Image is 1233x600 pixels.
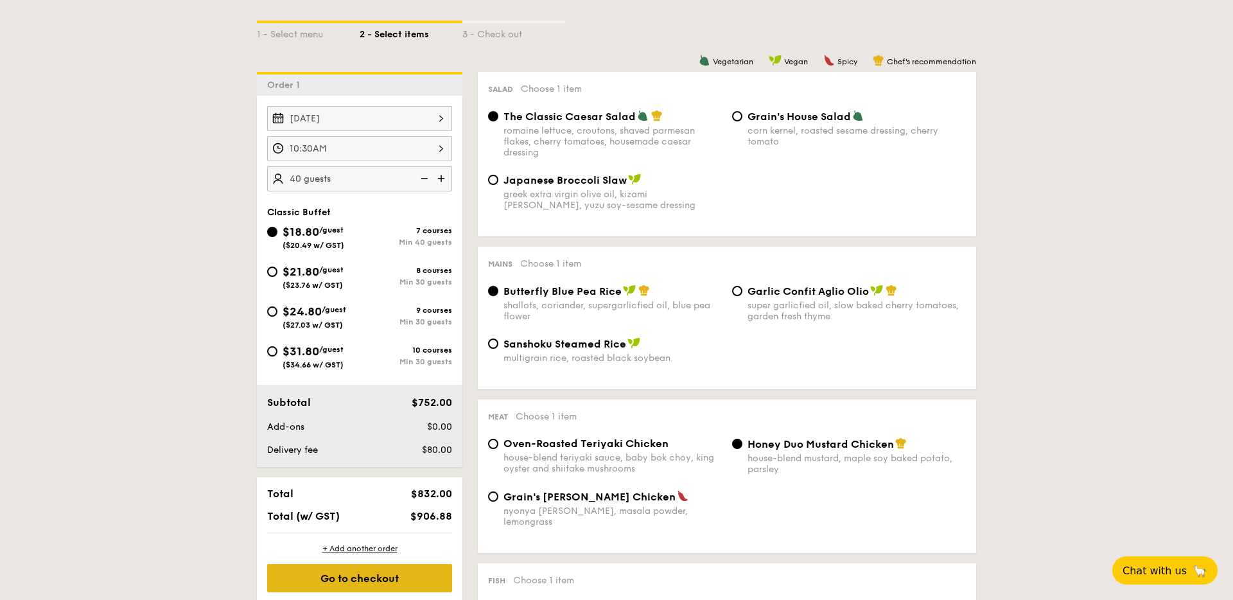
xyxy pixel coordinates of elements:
img: icon-chef-hat.a58ddaea.svg [638,285,650,296]
div: Min 30 guests [360,278,452,287]
img: icon-chef-hat.a58ddaea.svg [651,110,663,121]
img: icon-spicy.37a8142b.svg [823,55,835,66]
div: romaine lettuce, croutons, shaved parmesan flakes, cherry tomatoes, housemade caesar dressing [503,125,722,158]
span: $0.00 [427,421,452,432]
span: $80.00 [422,445,452,455]
span: Grain's [PERSON_NAME] Chicken [503,491,676,503]
input: The Classic Caesar Saladromaine lettuce, croutons, shaved parmesan flakes, cherry tomatoes, house... [488,111,498,121]
div: Go to checkout [267,564,452,592]
span: The Classic Caesar Salad [503,110,636,123]
span: Vegetarian [713,57,753,66]
div: Min 40 guests [360,238,452,247]
input: $18.80/guest($20.49 w/ GST)7 coursesMin 40 guests [267,227,277,237]
span: Choose 1 item [516,411,577,422]
img: icon-vegan.f8ff3823.svg [623,285,636,296]
div: 3 - Check out [462,23,565,41]
div: 10 courses [360,346,452,355]
div: 7 courses [360,226,452,235]
div: corn kernel, roasted sesame dressing, cherry tomato [748,125,966,147]
img: icon-vegan.f8ff3823.svg [628,173,641,185]
span: ($27.03 w/ GST) [283,321,343,330]
span: Add-ons [267,421,304,432]
div: house-blend teriyaki sauce, baby bok choy, king oyster and shiitake mushrooms [503,452,722,474]
div: 2 - Select items [360,23,462,41]
span: Japanese Broccoli Slaw [503,174,627,186]
span: ($34.66 w/ GST) [283,360,344,369]
input: $24.80/guest($27.03 w/ GST)9 coursesMin 30 guests [267,306,277,317]
div: multigrain rice, roasted black soybean [503,353,722,364]
input: Event date [267,106,452,131]
span: Choose 1 item [520,258,581,269]
span: Vegan [784,57,808,66]
img: icon-vegan.f8ff3823.svg [769,55,782,66]
span: ($20.49 w/ GST) [283,241,344,250]
div: + Add another order [267,543,452,554]
span: Total [267,488,293,500]
input: Honey Duo Mustard Chickenhouse-blend mustard, maple soy baked potato, parsley [732,439,742,449]
span: ($23.76 w/ GST) [283,281,343,290]
input: $21.80/guest($23.76 w/ GST)8 coursesMin 30 guests [267,267,277,277]
div: Min 30 guests [360,317,452,326]
input: Number of guests [267,166,452,191]
img: icon-chef-hat.a58ddaea.svg [895,437,907,449]
span: Subtotal [267,396,311,409]
img: icon-reduce.1d2dbef1.svg [414,166,433,191]
span: Choose 1 item [521,84,582,94]
span: Grain's House Salad [748,110,851,123]
div: shallots, coriander, supergarlicfied oil, blue pea flower [503,300,722,322]
button: Chat with us🦙 [1112,556,1218,585]
span: Chef's recommendation [887,57,976,66]
div: Min 30 guests [360,357,452,366]
span: $24.80 [283,304,322,319]
span: Mains [488,260,512,269]
span: Salad [488,85,513,94]
span: Butterfly Blue Pea Rice [503,285,622,297]
span: 🦙 [1192,563,1207,578]
span: Order 1 [267,80,305,91]
div: 1 - Select menu [257,23,360,41]
span: $832.00 [411,488,452,500]
span: Total (w/ GST) [267,510,340,522]
div: 8 courses [360,266,452,275]
span: $31.80 [283,344,319,358]
div: house-blend mustard, maple soy baked potato, parsley [748,453,966,475]
span: Meat [488,412,508,421]
img: icon-vegan.f8ff3823.svg [627,337,640,349]
input: Garlic Confit Aglio Oliosuper garlicfied oil, slow baked cherry tomatoes, garden fresh thyme [732,286,742,296]
span: /guest [319,345,344,354]
input: Grain's House Saladcorn kernel, roasted sesame dressing, cherry tomato [732,111,742,121]
img: icon-chef-hat.a58ddaea.svg [886,285,897,296]
span: $18.80 [283,225,319,239]
span: /guest [322,305,346,314]
img: icon-vegetarian.fe4039eb.svg [699,55,710,66]
input: Event time [267,136,452,161]
img: icon-vegan.f8ff3823.svg [870,285,883,296]
div: nyonya [PERSON_NAME], masala powder, lemongrass [503,506,722,527]
input: Butterfly Blue Pea Riceshallots, coriander, supergarlicfied oil, blue pea flower [488,286,498,296]
span: Sanshoku Steamed Rice [503,338,626,350]
div: 9 courses [360,306,452,315]
span: $752.00 [412,396,452,409]
span: Classic Buffet [267,207,331,218]
span: Choose 1 item [513,575,574,586]
img: icon-add.58712e84.svg [433,166,452,191]
span: Garlic Confit Aglio Olio [748,285,869,297]
span: Delivery fee [267,445,318,455]
input: $31.80/guest($34.66 w/ GST)10 coursesMin 30 guests [267,346,277,357]
input: Japanese Broccoli Slawgreek extra virgin olive oil, kizami [PERSON_NAME], yuzu soy-sesame dressing [488,175,498,185]
div: super garlicfied oil, slow baked cherry tomatoes, garden fresh thyme [748,300,966,322]
span: /guest [319,225,344,234]
img: icon-spicy.37a8142b.svg [677,490,688,502]
img: icon-vegetarian.fe4039eb.svg [637,110,649,121]
span: $21.80 [283,265,319,279]
span: /guest [319,265,344,274]
span: Spicy [837,57,857,66]
img: icon-chef-hat.a58ddaea.svg [873,55,884,66]
input: Grain's [PERSON_NAME] Chickennyonya [PERSON_NAME], masala powder, lemongrass [488,491,498,502]
input: Oven-Roasted Teriyaki Chickenhouse-blend teriyaki sauce, baby bok choy, king oyster and shiitake ... [488,439,498,449]
span: Fish [488,576,505,585]
span: $906.88 [410,510,452,522]
div: greek extra virgin olive oil, kizami [PERSON_NAME], yuzu soy-sesame dressing [503,189,722,211]
span: Oven-Roasted Teriyaki Chicken [503,437,669,450]
span: Chat with us [1123,565,1187,577]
